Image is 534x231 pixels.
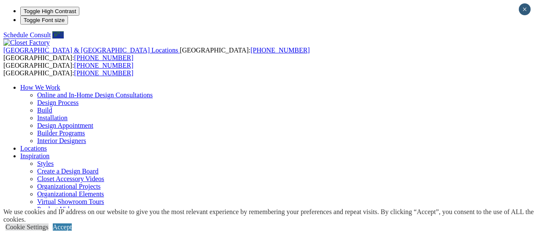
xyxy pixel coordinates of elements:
button: Toggle High Contrast [20,7,79,16]
a: Builder Programs [37,129,85,137]
div: We use cookies and IP address on our website to give you the most relevant experience by remember... [3,208,534,223]
a: Organizational Projects [37,183,100,190]
a: Installation [37,114,68,121]
a: [PHONE_NUMBER] [250,47,309,54]
button: Close [519,3,531,15]
button: Toggle Font size [20,16,68,25]
a: Create a Design Board [37,168,98,175]
a: Cookie Settings [5,223,49,231]
a: Design Appointment [37,122,93,129]
a: [PHONE_NUMBER] [74,54,133,61]
a: Design Process [37,99,79,106]
a: Online and In-Home Design Consultations [37,91,153,99]
a: Accept [53,223,72,231]
a: [PHONE_NUMBER] [74,62,133,69]
a: Product Videos [37,206,79,213]
span: [GEOGRAPHIC_DATA]: [GEOGRAPHIC_DATA]: [3,47,310,61]
a: Locations [20,145,47,152]
a: How We Work [20,84,60,91]
img: Closet Factory [3,39,50,47]
a: Virtual Showroom Tours [37,198,104,205]
a: [PHONE_NUMBER] [74,69,133,77]
a: Call [52,31,64,38]
a: Inspiration [20,152,49,159]
a: [GEOGRAPHIC_DATA] & [GEOGRAPHIC_DATA] Locations [3,47,180,54]
a: Interior Designers [37,137,86,144]
span: Toggle Font size [24,17,65,23]
a: Styles [37,160,54,167]
a: Schedule Consult [3,31,51,38]
span: [GEOGRAPHIC_DATA]: [GEOGRAPHIC_DATA]: [3,62,133,77]
a: Organizational Elements [37,190,104,198]
span: Toggle High Contrast [24,8,76,14]
a: Build [37,107,52,114]
span: [GEOGRAPHIC_DATA] & [GEOGRAPHIC_DATA] Locations [3,47,178,54]
a: Closet Accessory Videos [37,175,104,182]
